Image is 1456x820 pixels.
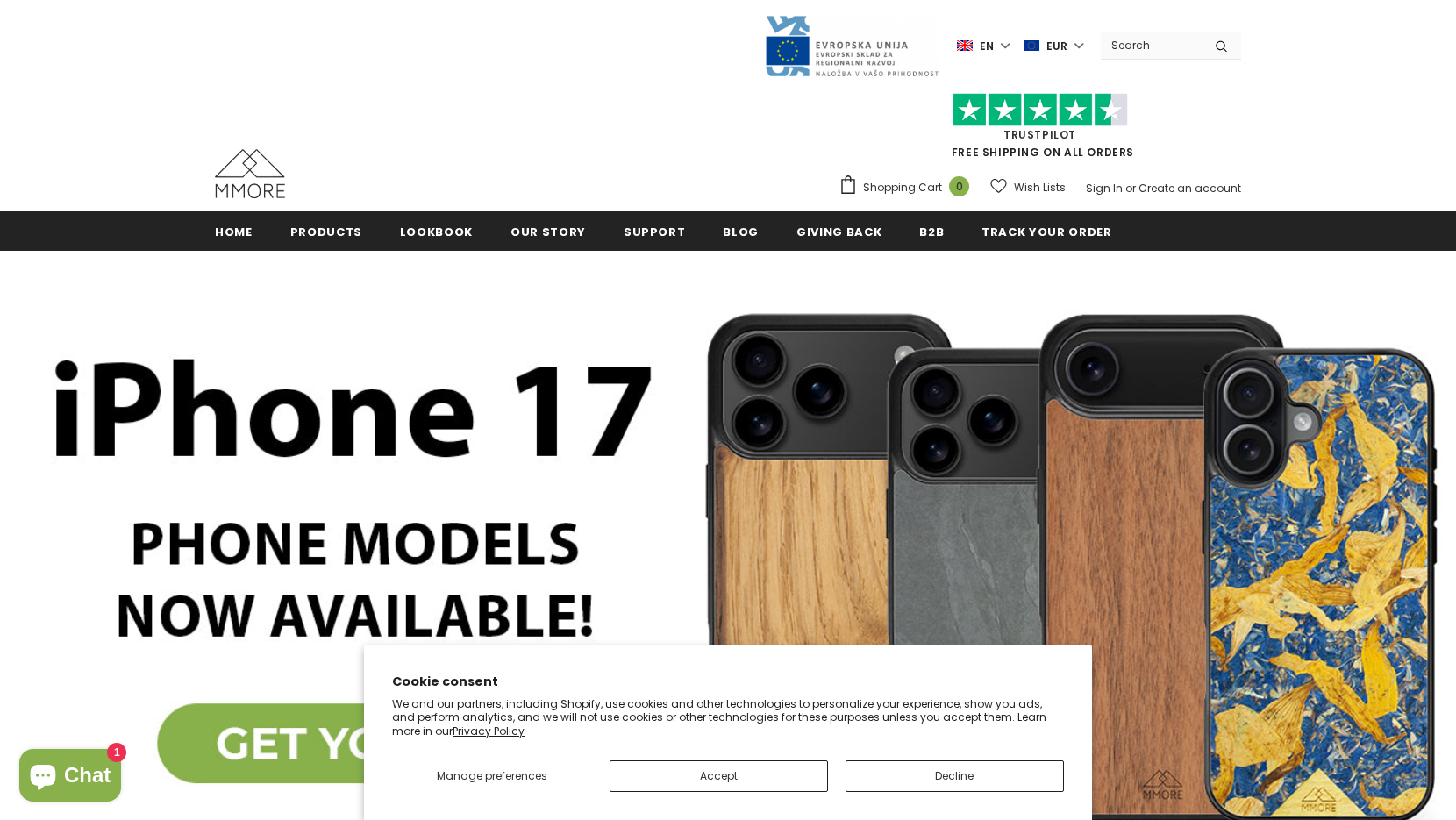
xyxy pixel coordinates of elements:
[1086,181,1123,196] a: Sign In
[624,211,686,251] a: support
[1138,181,1241,196] a: Create an account
[400,224,473,240] span: Lookbook
[796,211,881,251] a: Giving back
[1014,179,1066,196] span: Wish Lists
[290,211,362,251] a: Products
[796,224,881,240] span: Giving back
[290,224,362,240] span: Products
[949,176,969,196] span: 0
[723,224,759,240] span: Blog
[919,211,944,251] a: B2B
[624,224,686,240] span: support
[392,760,592,792] button: Manage preferences
[215,224,253,240] span: Home
[764,38,939,53] a: Javni Razpis
[453,724,525,738] a: Privacy Policy
[14,749,126,806] inbox-online-store-chat: Shopify online store chat
[510,211,586,251] a: Our Story
[1046,38,1067,55] span: EUR
[400,211,473,251] a: Lookbook
[839,175,978,201] a: Shopping Cart 0
[764,14,939,78] img: Javni Razpis
[980,38,994,55] span: en
[957,39,973,53] img: i-lang-1.png
[392,697,1064,738] p: We and our partners, including Shopify, use cookies and other technologies to personalize your ex...
[981,224,1111,240] span: Track your order
[1003,127,1076,142] a: Trustpilot
[1101,32,1202,58] input: Search Site
[610,760,828,792] button: Accept
[1125,181,1136,196] span: or
[437,768,547,783] span: Manage preferences
[215,149,285,198] img: MMORE Cases
[990,172,1066,203] a: Wish Lists
[723,211,759,251] a: Blog
[953,93,1128,127] img: Trust Pilot Stars
[919,224,944,240] span: B2B
[863,179,942,196] span: Shopping Cart
[981,211,1111,251] a: Track your order
[215,211,253,251] a: Home
[510,224,586,240] span: Our Story
[392,673,1064,691] h2: Cookie consent
[839,101,1241,160] span: FREE SHIPPING ON ALL ORDERS
[846,760,1064,792] button: Decline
